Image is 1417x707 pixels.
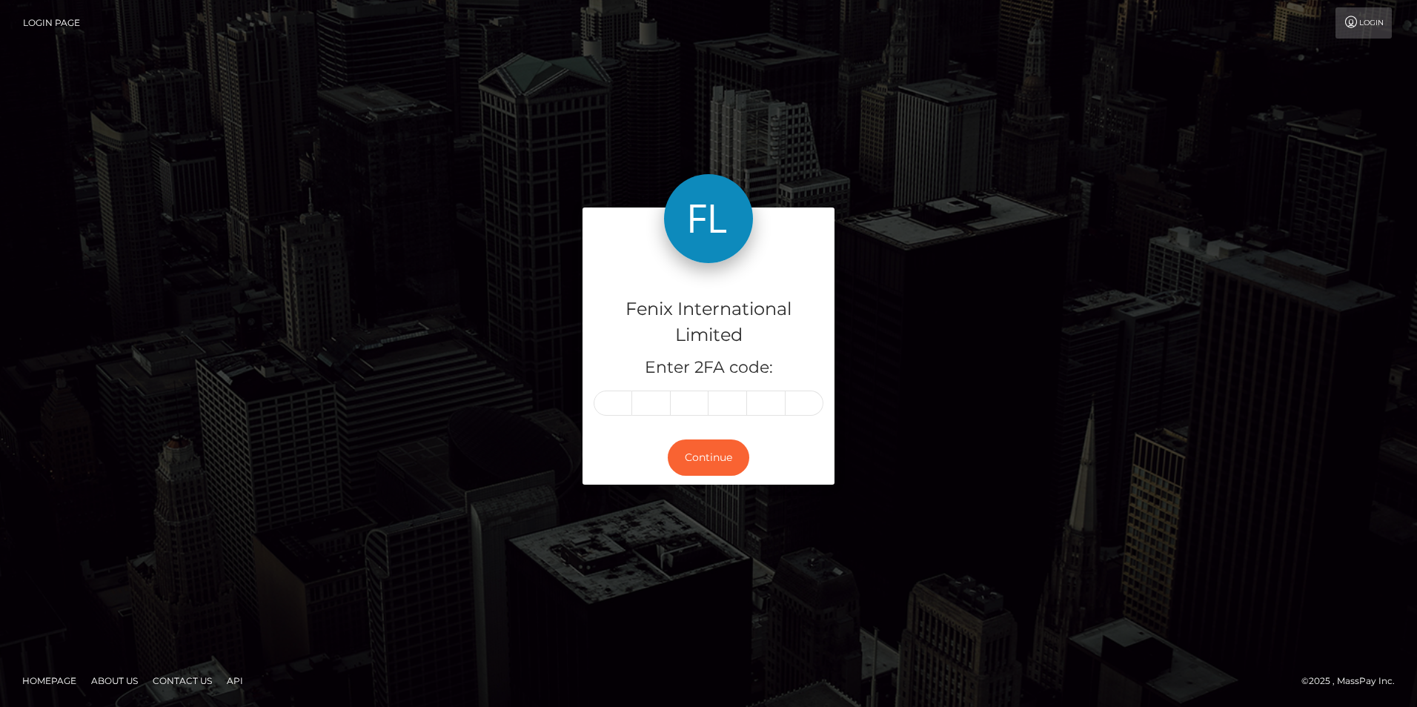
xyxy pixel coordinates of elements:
a: Login [1335,7,1392,39]
a: Login Page [23,7,80,39]
a: Homepage [16,669,82,692]
div: © 2025 , MassPay Inc. [1301,673,1406,689]
a: About Us [85,669,144,692]
img: Fenix International Limited [664,174,753,263]
h4: Fenix International Limited [594,296,823,348]
a: Contact Us [147,669,218,692]
button: Continue [668,439,749,476]
a: API [221,669,249,692]
h5: Enter 2FA code: [594,356,823,379]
